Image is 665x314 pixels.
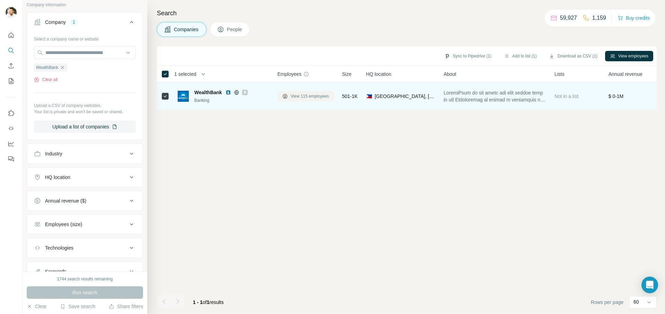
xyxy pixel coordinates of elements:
button: Download as CSV (1) [544,51,602,61]
button: View 115 employees [277,91,334,101]
p: Your list is private and won't be saved or shared. [34,109,136,115]
div: Technologies [45,244,73,251]
button: Industry [27,145,143,162]
img: Avatar [6,7,17,18]
span: 1 [207,299,210,305]
span: View 115 employees [291,93,329,99]
div: Keywords [45,268,66,275]
button: Add to list (1) [499,51,542,61]
div: Annual revenue ($) [45,197,86,204]
img: LinkedIn logo [225,90,231,95]
button: View employees [605,51,653,61]
span: Not in a list [555,93,578,99]
button: Dashboard [6,137,17,150]
button: Clear all [34,77,57,83]
div: Industry [45,150,62,157]
p: 59,927 [560,14,577,22]
button: HQ location [27,169,143,186]
h4: Search [157,8,657,18]
button: Use Surfe API [6,122,17,135]
span: of [203,299,207,305]
span: People [227,26,243,33]
span: [GEOGRAPHIC_DATA], [GEOGRAPHIC_DATA] [375,93,435,100]
span: 501-1K [342,93,358,100]
button: Search [6,44,17,57]
button: Company1 [27,14,143,33]
p: Upload a CSV of company websites. [34,102,136,109]
span: About [444,71,456,78]
span: Rows per page [591,299,623,306]
div: Select a company name or website [34,33,136,42]
button: Feedback [6,153,17,165]
span: LoremiPsum do sit ametc adi elit seddoe temp in utl Etdoloremag al enimad m veniamquis no e ullam... [444,89,546,103]
div: Employees (size) [45,221,82,228]
span: Employees [277,71,301,78]
button: Annual revenue ($) [27,192,143,209]
span: Companies [174,26,199,33]
button: Clear [27,303,46,310]
span: WealthBank [194,89,222,96]
button: Save search [60,303,95,310]
div: Company [45,19,66,26]
button: Use Surfe on LinkedIn [6,107,17,119]
p: Company information [27,2,143,8]
button: Technologies [27,240,143,256]
span: Size [342,71,352,78]
div: HQ location [45,174,70,181]
span: Lists [555,71,565,78]
button: Enrich CSV [6,60,17,72]
span: 1 selected [174,71,196,78]
span: 🇵🇭 [366,93,372,100]
span: 1 - 1 [193,299,203,305]
span: results [193,299,224,305]
span: HQ location [366,71,391,78]
button: Share filters [109,303,143,310]
button: Quick start [6,29,17,42]
div: 1744 search results remaining [57,276,113,282]
button: Keywords [27,263,143,280]
div: 1 [70,19,78,25]
button: Buy credits [618,13,650,23]
div: Open Intercom Messenger [641,277,658,293]
button: My lists [6,75,17,87]
img: Logo of WealthBank [178,91,189,102]
button: Sync to Pipedrive (1) [440,51,496,61]
span: WealthBank [36,64,58,71]
div: Banking [194,97,269,104]
span: $ 0-1M [609,93,624,99]
p: 1,159 [592,14,606,22]
p: 60 [633,298,639,305]
button: Employees (size) [27,216,143,233]
span: Annual revenue [609,71,642,78]
button: Upload a list of companies [34,120,136,133]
